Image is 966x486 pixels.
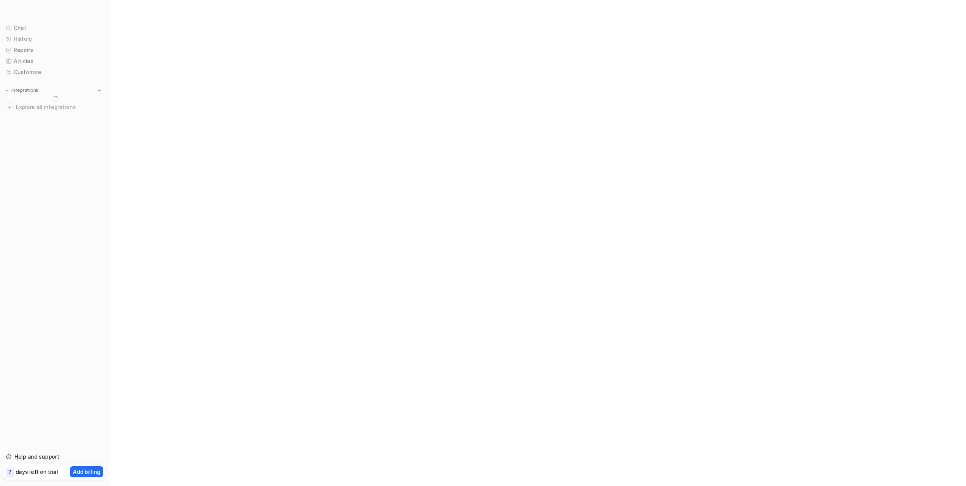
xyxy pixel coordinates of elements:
[73,468,100,476] p: Add billing
[70,466,103,477] button: Add billing
[3,87,41,94] button: Integrations
[3,67,106,78] a: Customize
[3,45,106,55] a: Reports
[16,468,58,476] p: days left on trial
[16,101,103,113] span: Explore all integrations
[3,56,106,66] a: Articles
[3,451,106,462] a: Help and support
[3,23,106,33] a: Chat
[11,87,38,93] p: Integrations
[3,34,106,44] a: History
[6,103,14,111] img: explore all integrations
[96,88,102,93] img: menu_add.svg
[3,102,106,112] a: Explore all integrations
[5,88,10,93] img: expand menu
[8,469,11,476] p: 7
